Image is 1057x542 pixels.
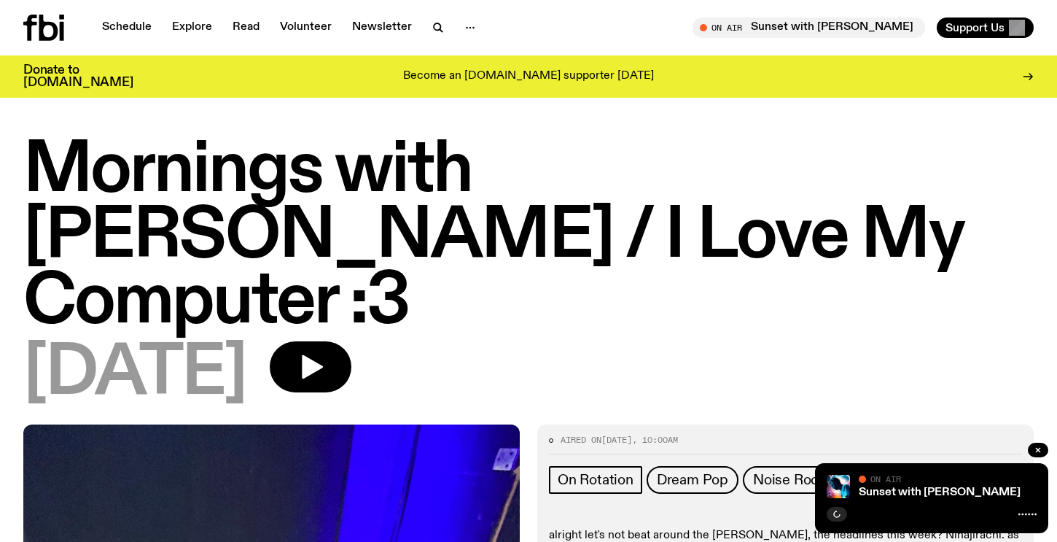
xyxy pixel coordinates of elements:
[657,472,728,488] span: Dream Pop
[859,487,1021,498] a: Sunset with [PERSON_NAME]
[632,434,678,446] span: , 10:00am
[647,466,738,494] a: Dream Pop
[271,18,340,38] a: Volunteer
[224,18,268,38] a: Read
[945,21,1005,34] span: Support Us
[93,18,160,38] a: Schedule
[549,466,642,494] a: On Rotation
[23,139,1034,336] h1: Mornings with [PERSON_NAME] / I Love My Computer :3
[827,475,850,498] img: Simon Caldwell stands side on, looking downwards. He has headphones on. Behind him is a brightly ...
[163,18,221,38] a: Explore
[709,22,918,33] span: Tune in live
[870,474,901,484] span: On Air
[403,70,654,83] p: Become an [DOMAIN_NAME] supporter [DATE]
[753,472,826,488] span: Noise Rock
[23,341,246,407] span: [DATE]
[343,18,421,38] a: Newsletter
[23,64,133,89] h3: Donate to [DOMAIN_NAME]
[558,472,633,488] span: On Rotation
[601,434,632,446] span: [DATE]
[693,18,925,38] button: On AirSunset with [PERSON_NAME]
[937,18,1034,38] button: Support Us
[561,434,601,446] span: Aired on
[743,466,836,494] a: Noise Rock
